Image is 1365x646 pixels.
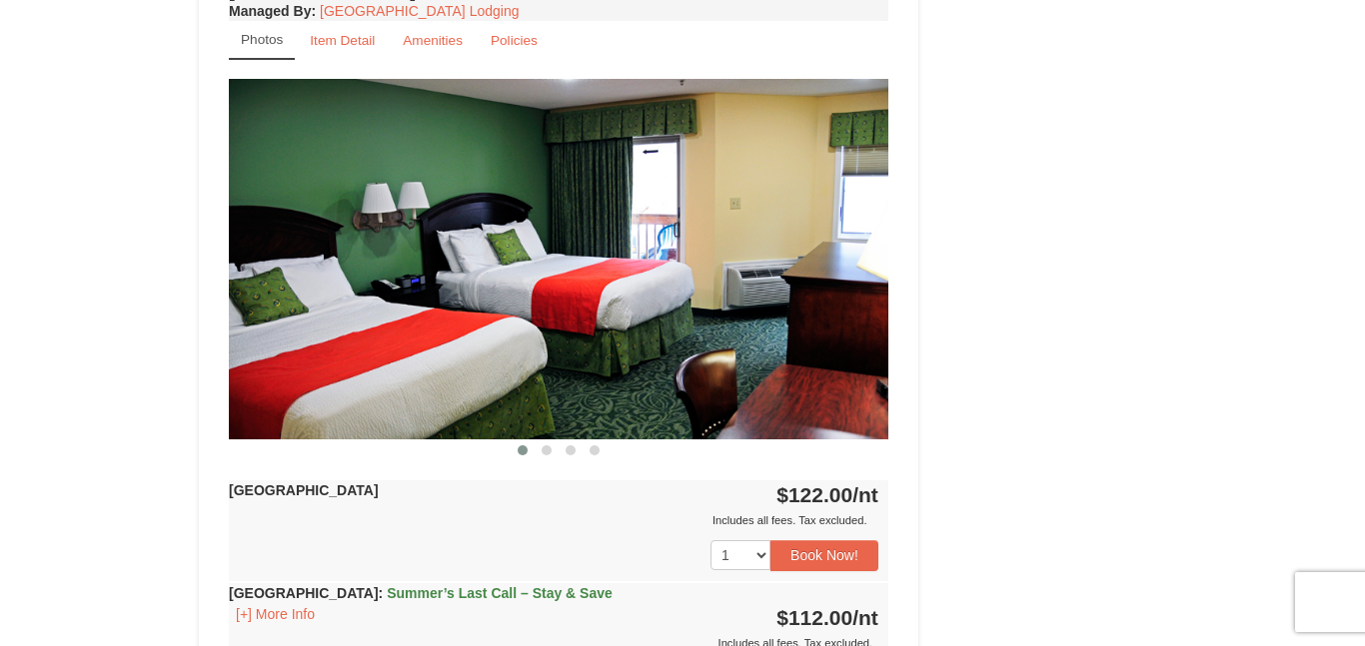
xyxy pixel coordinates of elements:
[403,33,463,48] small: Amenities
[229,79,888,439] img: 18876286-41-233aa5f3.jpg
[229,585,613,601] strong: [GEOGRAPHIC_DATA]
[229,603,322,625] button: [+] More Info
[229,21,295,60] a: Photos
[229,510,878,530] div: Includes all fees. Tax excluded.
[229,3,316,19] strong: :
[776,606,852,629] span: $112.00
[491,33,538,48] small: Policies
[297,21,388,60] a: Item Detail
[852,606,878,629] span: /nt
[852,483,878,506] span: /nt
[320,3,519,19] a: [GEOGRAPHIC_DATA] Lodging
[390,21,476,60] a: Amenities
[379,585,384,601] span: :
[770,540,878,570] button: Book Now!
[478,21,551,60] a: Policies
[229,482,379,498] strong: [GEOGRAPHIC_DATA]
[310,33,375,48] small: Item Detail
[229,3,311,19] span: Managed By
[241,32,283,47] small: Photos
[776,483,878,506] strong: $122.00
[387,585,613,601] span: Summer’s Last Call – Stay & Save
